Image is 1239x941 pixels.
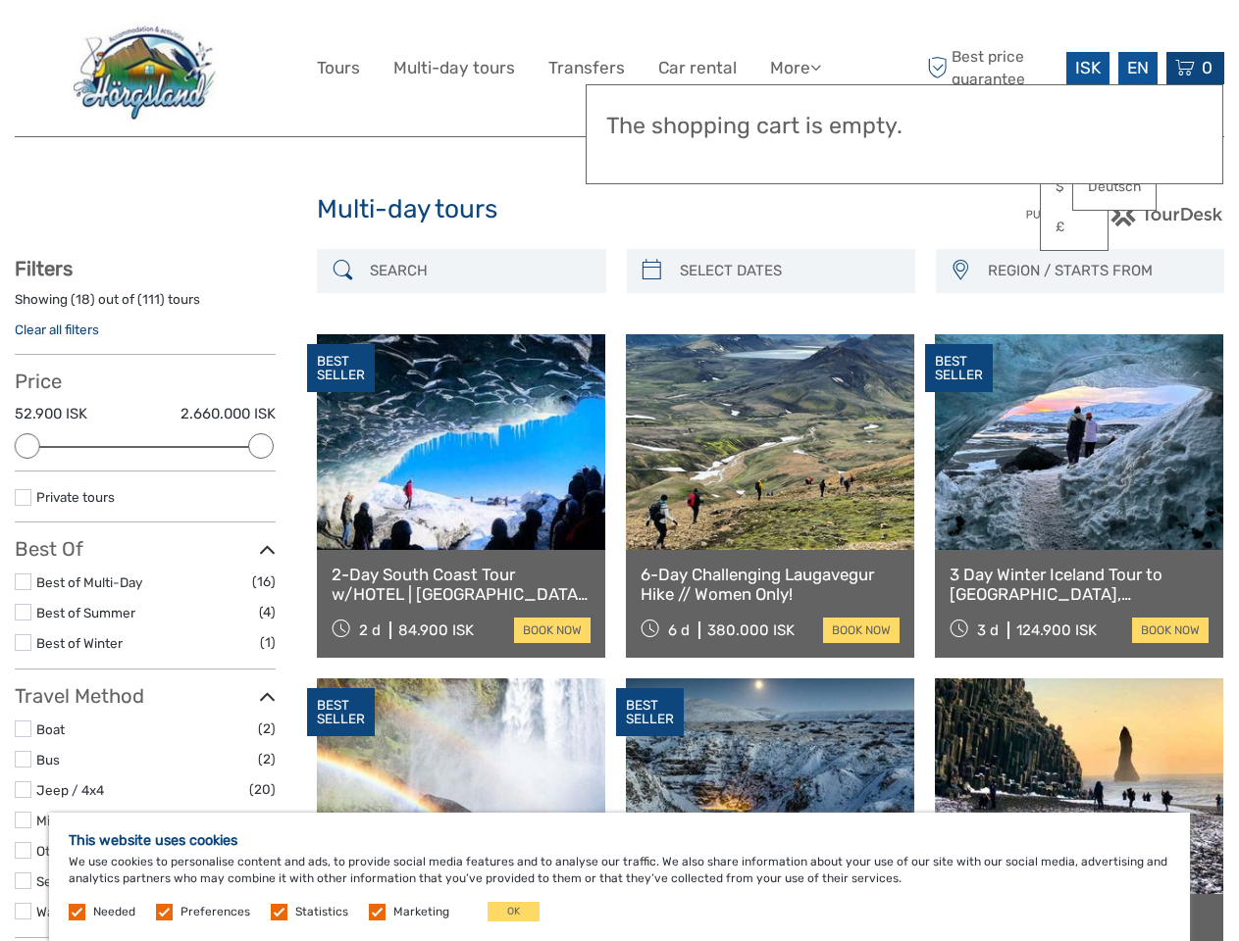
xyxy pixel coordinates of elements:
a: Tours [317,54,360,82]
button: REGION / STARTS FROM [979,255,1214,287]
a: Walking [36,904,82,919]
a: Private tours [36,489,115,505]
label: 18 [76,290,90,309]
span: (1) [260,631,276,654]
span: 3 d [977,621,999,639]
h3: Price [15,370,276,393]
div: 380.000 ISK [707,621,795,639]
span: 2 d [359,621,381,639]
a: £ [1041,210,1108,245]
a: Other / Non-Travel [36,843,150,859]
div: BEST SELLER [925,344,993,393]
span: (16) [252,570,276,593]
h3: Best Of [15,537,276,561]
a: Jeep / 4x4 [36,782,104,798]
label: Marketing [393,904,449,920]
a: 3 Day Winter Iceland Tour to [GEOGRAPHIC_DATA], [GEOGRAPHIC_DATA], [GEOGRAPHIC_DATA] and [GEOGRAP... [950,565,1209,605]
span: 0 [1199,58,1215,77]
span: (2) [258,718,276,740]
div: 124.900 ISK [1016,621,1097,639]
a: Transfers [548,54,625,82]
a: Multi-day tours [393,54,515,82]
div: We use cookies to personalise content and ads, to provide social media features and to analyse ou... [49,813,1190,941]
strong: Filters [15,257,73,280]
a: Self-Drive [36,873,98,889]
a: Clear all filters [15,322,99,337]
div: BEST SELLER [616,688,684,737]
button: OK [488,902,540,921]
label: Preferences [181,904,250,920]
label: 2.660.000 ISK [181,404,276,424]
a: Best of Multi-Day [36,574,142,590]
a: book now [514,618,591,643]
a: 6-Day Challenging Laugavegur Hike // Women Only! [641,565,900,605]
label: 111 [142,290,160,309]
a: Boat [36,721,65,737]
span: (20) [249,778,276,801]
div: Showing ( ) out of ( ) tours [15,290,276,321]
label: 52.900 ISK [15,404,87,424]
h1: Multi-day tours [317,194,922,225]
h3: Travel Method [15,684,276,708]
button: Open LiveChat chat widget [226,30,249,54]
div: BEST SELLER [307,688,375,737]
span: 6 d [668,621,690,639]
span: (4) [259,601,276,623]
a: book now [823,618,900,643]
div: 84.900 ISK [398,621,474,639]
a: $ [1041,170,1108,205]
input: SEARCH [362,254,595,288]
span: ISK [1075,58,1101,77]
a: book now [1132,618,1209,643]
h3: The shopping cart is empty. [606,113,1203,140]
label: Statistics [295,904,348,920]
a: 2-Day South Coast Tour w/HOTEL | [GEOGRAPHIC_DATA], [GEOGRAPHIC_DATA], [GEOGRAPHIC_DATA] & Waterf... [332,565,591,605]
a: Best of Summer [36,605,135,620]
a: More [770,54,821,82]
a: Best of Winter [36,635,123,651]
label: Needed [93,904,135,920]
div: BEST SELLER [307,344,375,393]
input: SELECT DATES [672,254,905,288]
h5: This website uses cookies [69,832,1170,849]
img: 892-9a3b8917-619f-448c-8aa3-b676fe8b87ae_logo_big.jpg [74,15,218,122]
div: EN [1118,52,1158,84]
span: (2) [258,748,276,770]
a: Mini Bus / Car [36,813,121,828]
a: Deutsch [1073,170,1156,205]
span: (74) [251,809,276,831]
a: Bus [36,752,60,768]
a: Car rental [658,54,737,82]
p: We're away right now. Please check back later! [27,34,222,50]
img: PurchaseViaTourDesk.png [1025,202,1224,226]
span: Best price guarantee [922,46,1061,89]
